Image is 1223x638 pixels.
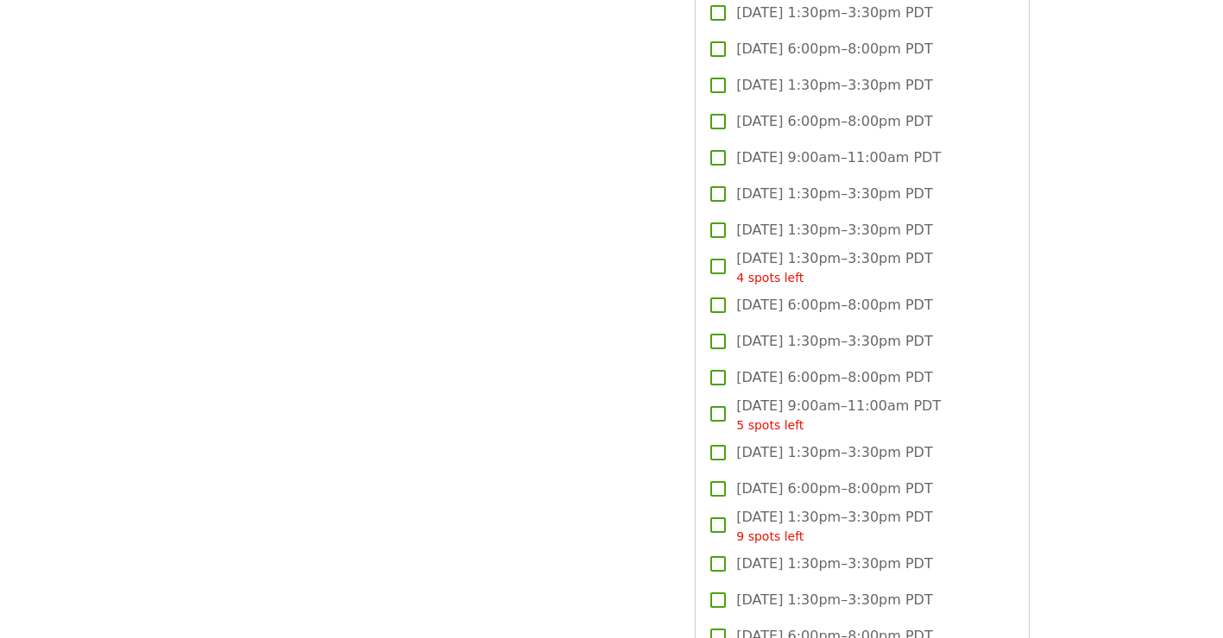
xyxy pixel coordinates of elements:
span: [DATE] 6:00pm–8:00pm PDT [736,111,932,132]
span: [DATE] 1:30pm–3:30pm PDT [736,442,932,463]
span: 5 spots left [736,418,804,432]
span: [DATE] 1:30pm–3:30pm PDT [736,507,932,546]
span: [DATE] 9:00am–11:00am PDT [736,396,941,435]
span: [DATE] 1:30pm–3:30pm PDT [736,331,932,352]
span: [DATE] 6:00pm–8:00pm PDT [736,367,932,388]
span: [DATE] 1:30pm–3:30pm PDT [736,554,932,574]
span: [DATE] 9:00am–11:00am PDT [736,147,941,168]
span: 4 spots left [736,271,804,285]
span: [DATE] 1:30pm–3:30pm PDT [736,220,932,241]
span: [DATE] 6:00pm–8:00pm PDT [736,478,932,499]
span: [DATE] 6:00pm–8:00pm PDT [736,39,932,59]
span: [DATE] 1:30pm–3:30pm PDT [736,3,932,23]
span: [DATE] 1:30pm–3:30pm PDT [736,248,932,287]
span: [DATE] 1:30pm–3:30pm PDT [736,590,932,610]
span: [DATE] 1:30pm–3:30pm PDT [736,75,932,96]
span: [DATE] 1:30pm–3:30pm PDT [736,184,932,204]
span: [DATE] 6:00pm–8:00pm PDT [736,295,932,316]
span: 9 spots left [736,529,804,543]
